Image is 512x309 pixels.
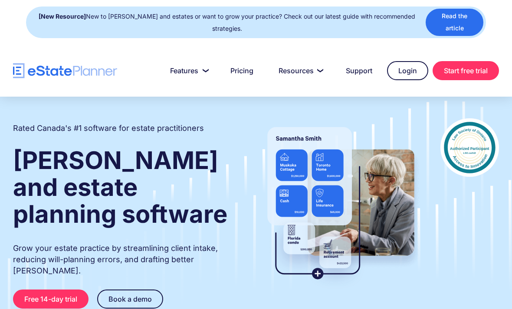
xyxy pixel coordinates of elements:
[39,13,86,20] strong: [New Resource]
[13,243,241,276] p: Grow your estate practice by streamlining client intake, reducing will-planning errors, and draft...
[433,61,499,80] a: Start free trial
[259,118,423,289] img: estate planner showing wills to their clients, using eState Planner, a leading estate planning so...
[35,10,419,35] div: New to [PERSON_NAME] and estates or want to grow your practice? Check out our latest guide with r...
[387,61,428,80] a: Login
[97,289,163,309] a: Book a demo
[426,9,483,36] a: Read the article
[335,62,383,79] a: Support
[220,62,264,79] a: Pricing
[13,63,117,78] a: home
[13,146,227,229] strong: [PERSON_NAME] and estate planning software
[268,62,331,79] a: Resources
[13,123,204,134] h2: Rated Canada's #1 software for estate practitioners
[160,62,216,79] a: Features
[13,289,89,309] a: Free 14-day trial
